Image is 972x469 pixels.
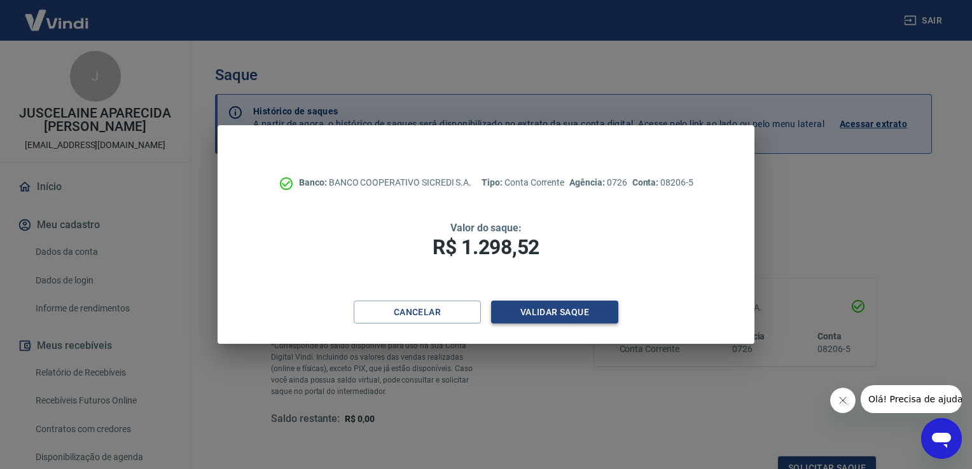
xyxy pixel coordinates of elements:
[482,177,504,187] span: Tipo:
[433,235,539,259] span: R$ 1.298,52
[830,388,856,413] iframe: Fechar mensagem
[491,301,618,324] button: Validar saque
[482,176,564,189] p: Conta Corrente
[450,222,522,234] span: Valor do saque:
[861,385,962,413] iframe: Mensagem da empresa
[569,176,627,189] p: 0726
[299,177,329,187] span: Banco:
[632,176,693,189] p: 08206-5
[569,177,607,187] span: Agência:
[354,301,481,324] button: Cancelar
[8,9,107,19] span: Olá! Precisa de ajuda?
[299,176,471,189] p: BANCO COOPERATIVO SICREDI S.A.
[921,418,962,459] iframe: Botão para abrir a janela de mensagens
[632,177,661,187] span: Conta:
